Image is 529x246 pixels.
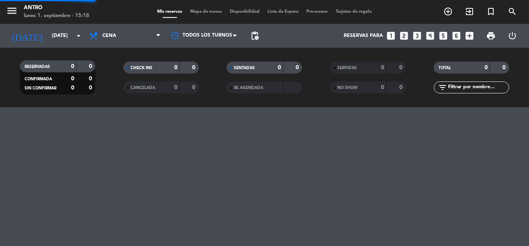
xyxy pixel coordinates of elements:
strong: 0 [89,85,94,91]
strong: 0 [399,85,404,90]
i: add_circle_outline [443,7,453,16]
input: Filtrar por nombre... [447,83,509,92]
i: looks_one [386,31,396,41]
i: exit_to_app [465,7,474,16]
i: looks_two [399,31,409,41]
i: looks_3 [412,31,422,41]
span: pending_actions [250,31,260,41]
strong: 0 [89,76,94,81]
span: CANCELADA [131,86,155,90]
span: Pre-acceso [302,10,332,14]
span: print [486,31,496,41]
i: turned_in_not [486,7,496,16]
strong: 0 [174,85,177,90]
span: Tarjetas de regalo [332,10,376,14]
i: arrow_drop_down [74,31,83,41]
i: search [508,7,517,16]
strong: 0 [174,65,177,70]
i: looks_4 [425,31,435,41]
span: Cena [102,33,116,39]
strong: 0 [71,85,74,91]
strong: 0 [71,64,74,69]
span: Lista de Espera [264,10,302,14]
i: [DATE] [6,27,48,45]
span: RE AGENDADA [234,86,263,90]
span: SIN CONFIRMAR [25,86,56,90]
span: TOTAL [439,66,451,70]
strong: 0 [399,65,404,70]
span: Reservas para [344,33,383,39]
span: NO SHOW [337,86,358,90]
i: looks_5 [438,31,448,41]
i: add_box [464,31,475,41]
strong: 0 [192,85,197,90]
span: SERVIDAS [337,66,357,70]
span: Mapa de mesas [186,10,226,14]
strong: 0 [502,65,507,70]
strong: 0 [278,65,281,70]
div: LOG OUT [502,24,523,48]
button: menu [6,5,18,19]
div: lunes 1. septiembre - 15:18 [24,12,89,20]
span: SENTADAS [234,66,255,70]
strong: 0 [381,65,384,70]
i: looks_6 [451,31,462,41]
span: CONFIRMADA [25,77,52,81]
span: Mis reservas [153,10,186,14]
i: power_settings_new [508,31,517,41]
strong: 0 [192,65,197,70]
i: menu [6,5,18,17]
strong: 0 [485,65,488,70]
i: filter_list [438,83,447,92]
strong: 0 [71,76,74,81]
strong: 0 [296,65,300,70]
span: RESERVADAS [25,65,50,69]
span: CHECK INS [131,66,152,70]
strong: 0 [381,85,384,90]
strong: 0 [89,64,94,69]
span: Disponibilidad [226,10,264,14]
div: ANTRO [24,4,89,12]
